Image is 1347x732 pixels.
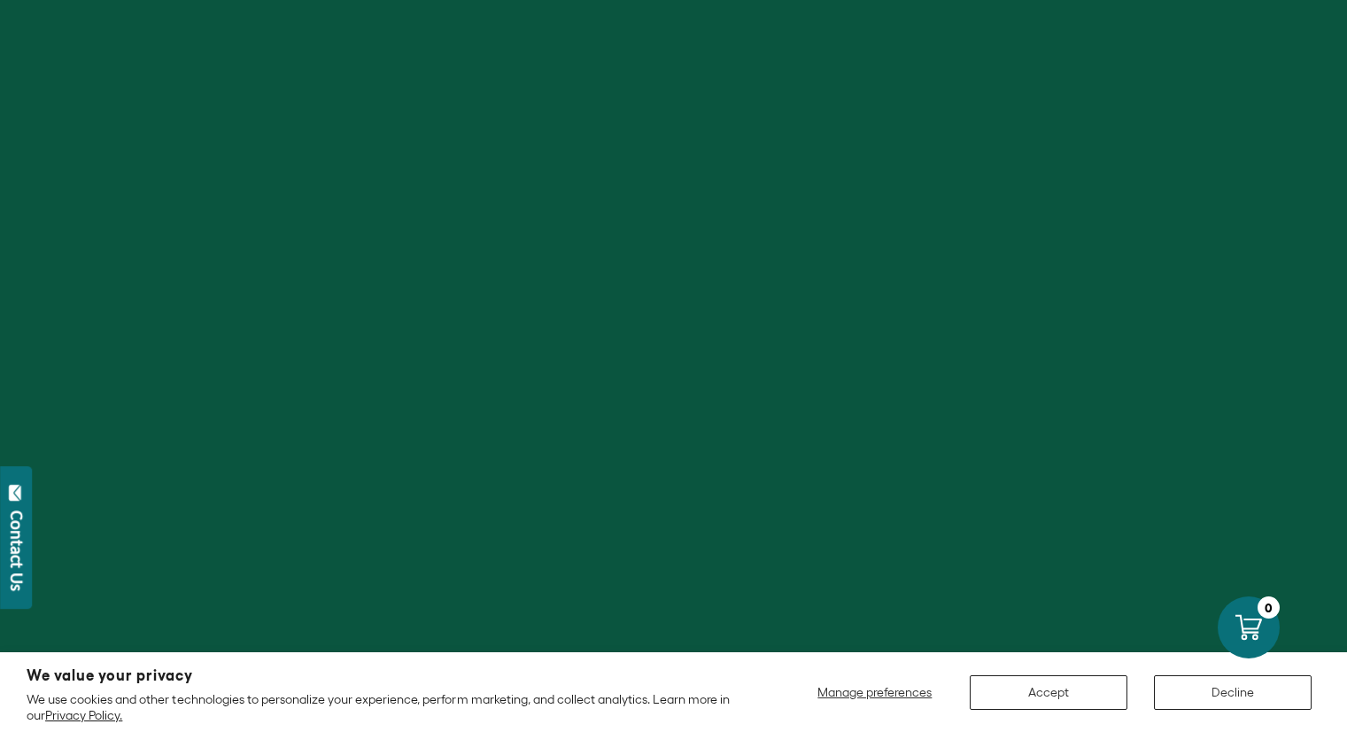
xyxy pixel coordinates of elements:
h2: We value your privacy [27,668,742,683]
button: Manage preferences [807,675,943,710]
a: Privacy Policy. [45,708,122,722]
div: Contact Us [8,510,26,591]
p: We use cookies and other technologies to personalize your experience, perform marketing, and coll... [27,691,742,723]
button: Decline [1154,675,1312,710]
div: 0 [1258,596,1280,619]
span: Manage preferences [817,685,932,699]
button: Accept [970,675,1127,710]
